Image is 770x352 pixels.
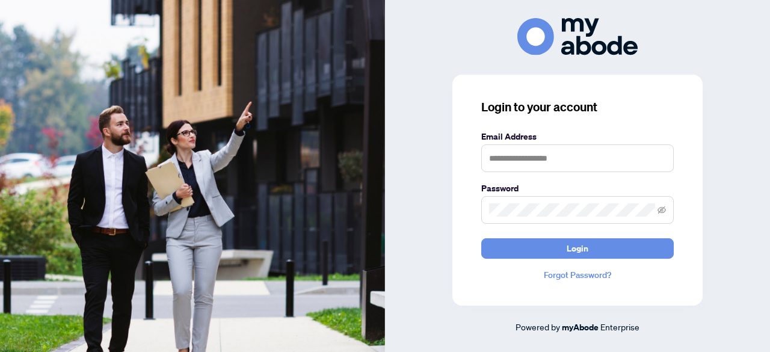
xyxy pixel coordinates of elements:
a: myAbode [562,321,599,334]
img: ma-logo [517,18,638,55]
a: Forgot Password? [481,268,674,282]
h3: Login to your account [481,99,674,116]
span: Enterprise [600,321,639,332]
label: Password [481,182,674,195]
button: Login [481,238,674,259]
span: Powered by [516,321,560,332]
label: Email Address [481,130,674,143]
span: Login [567,239,588,258]
span: eye-invisible [658,206,666,214]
